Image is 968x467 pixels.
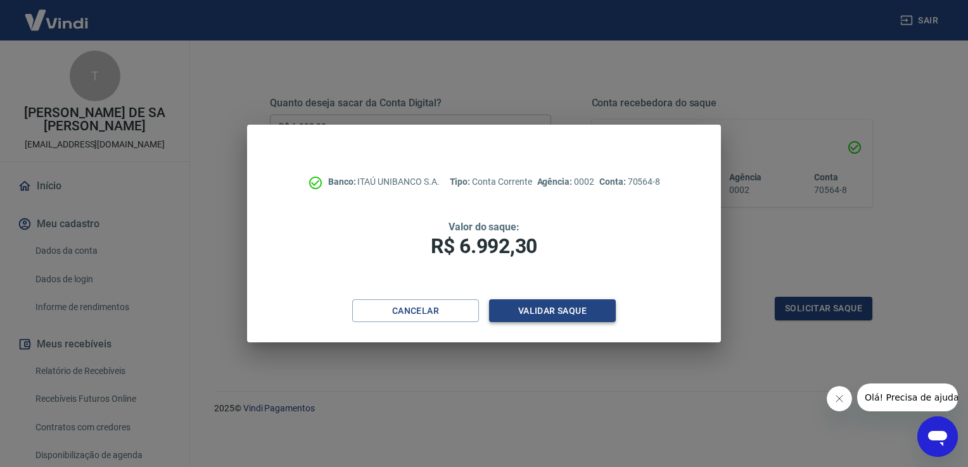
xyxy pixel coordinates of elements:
span: Valor do saque: [449,221,519,233]
span: Banco: [328,177,358,187]
button: Validar saque [489,299,616,323]
button: Cancelar [352,299,479,323]
span: Conta: [599,177,628,187]
span: R$ 6.992,30 [431,234,537,258]
iframe: Mensagem da empresa [857,383,958,411]
iframe: Fechar mensagem [827,386,852,411]
p: ITAÚ UNIBANCO S.A. [328,175,440,189]
span: Agência: [537,177,575,187]
p: Conta Corrente [450,175,532,189]
iframe: Botão para abrir a janela de mensagens [917,416,958,457]
p: 0002 [537,175,594,189]
span: Olá! Precisa de ajuda? [8,9,106,19]
span: Tipo: [450,177,473,187]
p: 70564-8 [599,175,660,189]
